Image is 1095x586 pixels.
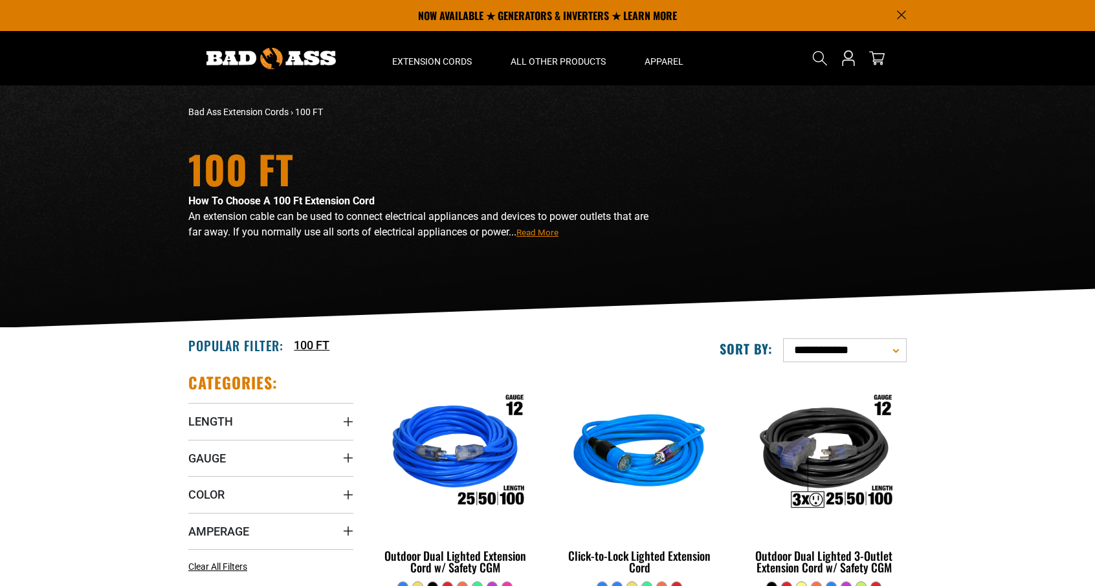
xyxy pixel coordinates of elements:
span: Gauge [188,451,226,466]
a: 100 FT [294,336,329,354]
summary: All Other Products [491,31,625,85]
img: Outdoor Dual Lighted Extension Cord w/ Safety CGM [374,379,537,528]
div: Outdoor Dual Lighted Extension Cord w/ Safety CGM [373,550,538,573]
a: Bad Ass Extension Cords [188,107,289,117]
span: Clear All Filters [188,561,247,572]
a: Outdoor Dual Lighted 3-Outlet Extension Cord w/ Safety CGM Outdoor Dual Lighted 3-Outlet Extensio... [742,373,907,581]
span: Apparel [645,56,683,67]
p: An extension cable can be used to connect electrical appliances and devices to power outlets that... [188,209,661,240]
span: Length [188,414,233,429]
a: blue Click-to-Lock Lighted Extension Cord [557,373,722,581]
h2: Popular Filter: [188,337,283,354]
summary: Apparel [625,31,703,85]
h2: Categories: [188,373,278,393]
span: Extension Cords [392,56,472,67]
span: Color [188,487,225,502]
summary: Color [188,476,353,512]
span: All Other Products [511,56,606,67]
summary: Gauge [188,440,353,476]
span: 100 FT [295,107,323,117]
label: Sort by: [720,340,773,357]
span: Read More [516,228,559,237]
summary: Length [188,403,353,439]
span: Amperage [188,524,249,539]
div: Outdoor Dual Lighted 3-Outlet Extension Cord w/ Safety CGM [742,550,907,573]
summary: Search [810,48,830,69]
img: Bad Ass Extension Cords [206,48,336,69]
nav: breadcrumbs [188,105,661,119]
h1: 100 FT [188,149,661,188]
span: › [291,107,293,117]
strong: How To Choose A 100 Ft Extension Cord [188,195,375,207]
img: Outdoor Dual Lighted 3-Outlet Extension Cord w/ Safety CGM [742,379,905,528]
img: blue [558,379,721,528]
a: Clear All Filters [188,560,252,574]
summary: Extension Cords [373,31,491,85]
summary: Amperage [188,513,353,549]
a: Outdoor Dual Lighted Extension Cord w/ Safety CGM Outdoor Dual Lighted Extension Cord w/ Safety CGM [373,373,538,581]
div: Click-to-Lock Lighted Extension Cord [557,550,722,573]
